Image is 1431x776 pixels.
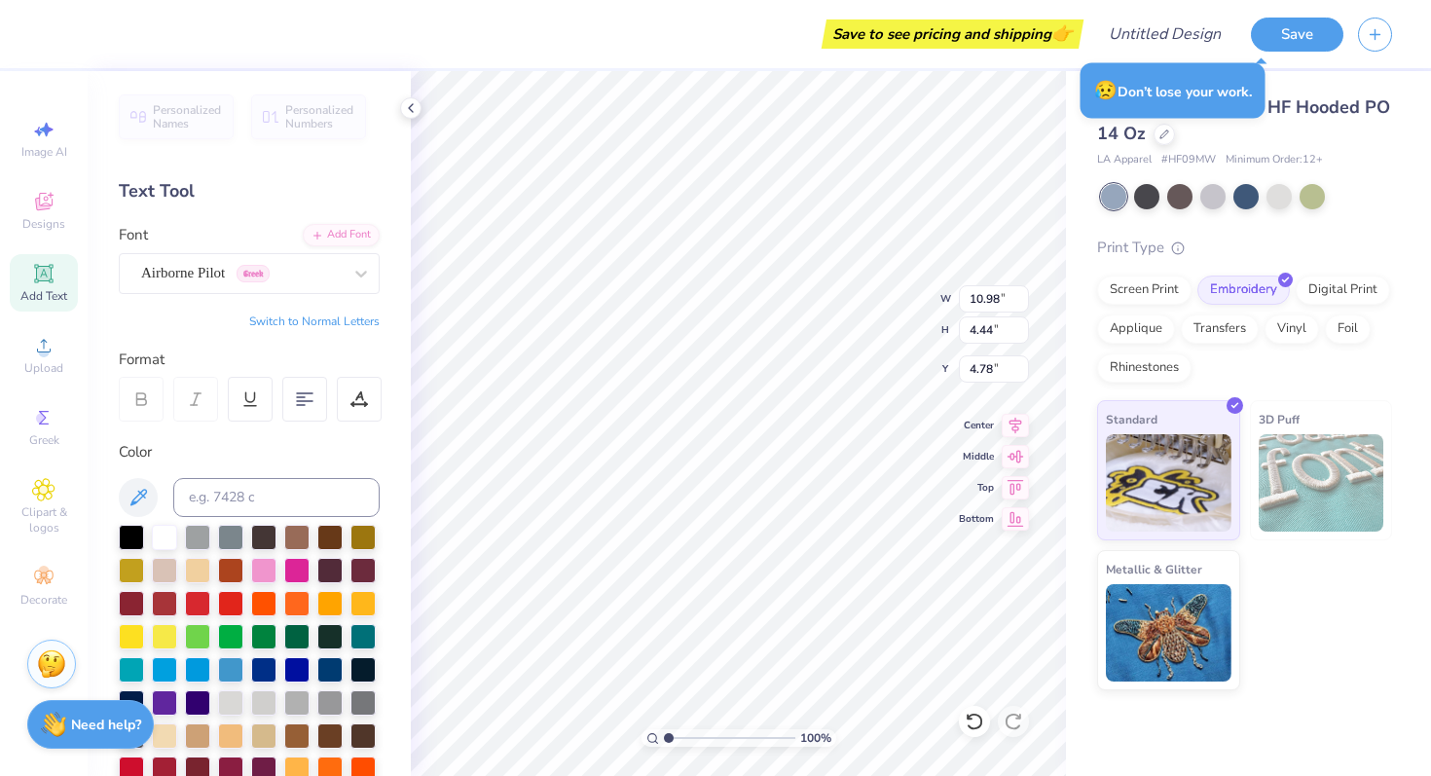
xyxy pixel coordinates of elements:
div: Print Type [1097,237,1392,259]
span: Designs [22,216,65,232]
span: Metallic & Glitter [1106,559,1202,579]
button: Switch to Normal Letters [249,314,380,329]
span: Greek [29,432,59,448]
img: Standard [1106,434,1231,532]
div: Add Font [303,224,380,246]
div: Text Tool [119,178,380,204]
button: Save [1251,18,1343,52]
span: # HF09MW [1161,152,1216,168]
span: Image AI [21,144,67,160]
div: Applique [1097,314,1175,344]
div: Color [119,441,380,463]
div: Foil [1325,314,1371,344]
strong: Need help? [71,716,141,734]
span: 👉 [1051,21,1073,45]
span: Upload [24,360,63,376]
span: Clipart & logos [10,504,78,536]
div: Don’t lose your work. [1081,63,1266,119]
span: Personalized Names [153,103,222,130]
span: Minimum Order: 12 + [1226,152,1323,168]
div: Embroidery [1197,276,1290,305]
label: Font [119,224,148,246]
div: Format [119,349,382,371]
span: Center [959,419,994,432]
input: Untitled Design [1093,15,1236,54]
img: Metallic & Glitter [1106,584,1231,682]
span: Top [959,481,994,495]
span: Decorate [20,592,67,608]
span: Standard [1106,409,1157,429]
div: Rhinestones [1097,353,1192,383]
div: Digital Print [1296,276,1390,305]
span: Add Text [20,288,67,304]
div: Transfers [1181,314,1259,344]
div: Screen Print [1097,276,1192,305]
div: Vinyl [1265,314,1319,344]
div: Save to see pricing and shipping [826,19,1079,49]
input: e.g. 7428 c [173,478,380,517]
span: 😥 [1094,78,1118,103]
span: Bottom [959,512,994,526]
span: LA Apparel [1097,152,1152,168]
span: 100 % [800,729,831,747]
span: 3D Puff [1259,409,1300,429]
img: 3D Puff [1259,434,1384,532]
span: Middle [959,450,994,463]
span: Personalized Numbers [285,103,354,130]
